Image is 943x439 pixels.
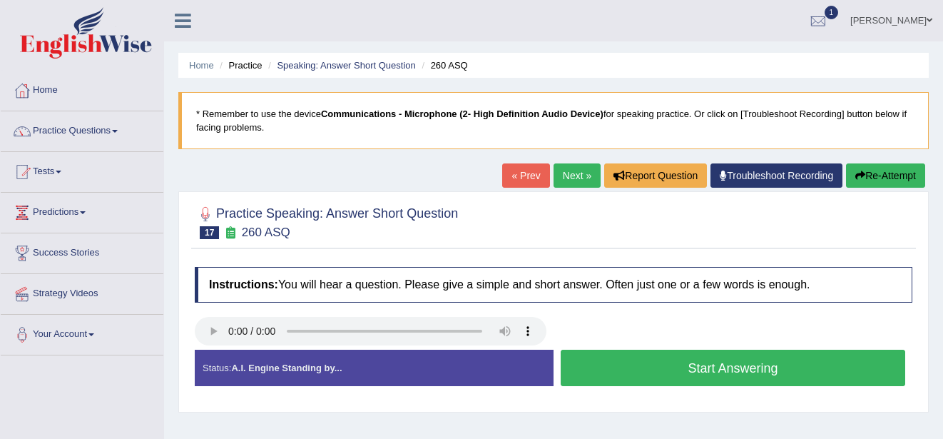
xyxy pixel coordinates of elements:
a: Speaking: Answer Short Question [277,60,415,71]
div: Status: [195,350,554,386]
button: Re-Attempt [846,163,925,188]
a: Tests [1,152,163,188]
b: Instructions: [209,278,278,291]
a: Home [189,60,214,71]
a: Predictions [1,193,163,228]
a: « Prev [502,163,549,188]
a: Success Stories [1,233,163,269]
blockquote: * Remember to use the device for speaking practice. Or click on [Troubleshoot Recording] button b... [178,92,929,149]
h2: Practice Speaking: Answer Short Question [195,203,458,239]
span: 1 [825,6,839,19]
span: 17 [200,226,219,239]
a: Practice Questions [1,111,163,147]
button: Report Question [604,163,707,188]
a: Strategy Videos [1,274,163,310]
li: Practice [216,59,262,72]
strong: A.I. Engine Standing by... [231,363,342,373]
a: Home [1,71,163,106]
a: Next » [554,163,601,188]
button: Start Answering [561,350,905,386]
h4: You will hear a question. Please give a simple and short answer. Often just one or a few words is... [195,267,912,303]
small: 260 ASQ [242,226,290,239]
a: Your Account [1,315,163,350]
a: Troubleshoot Recording [710,163,842,188]
li: 260 ASQ [418,59,467,72]
small: Exam occurring question [223,226,238,240]
b: Communications - Microphone (2- High Definition Audio Device) [321,109,603,119]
